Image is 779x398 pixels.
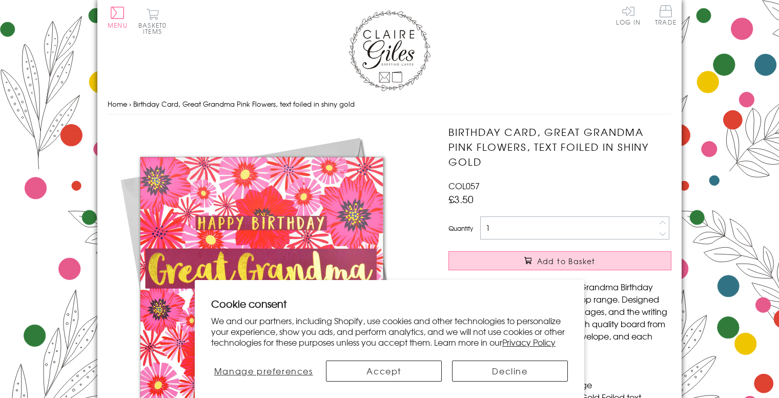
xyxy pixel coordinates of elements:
button: Menu [108,7,128,28]
span: 0 items [143,21,167,36]
span: £3.50 [448,192,474,206]
p: We and our partners, including Shopify, use cookies and other technologies to personalize your ex... [211,315,568,347]
a: Home [108,99,127,109]
a: Trade [655,5,676,27]
span: Manage preferences [214,365,313,377]
span: Menu [108,21,128,30]
span: Birthday Card, Great Grandma Pink Flowers, text foiled in shiny gold [133,99,355,109]
button: Basket0 items [138,8,167,34]
img: Claire Giles Greetings Cards [348,10,430,91]
h1: Birthday Card, Great Grandma Pink Flowers, text foiled in shiny gold [448,125,671,169]
span: › [129,99,131,109]
a: Privacy Policy [502,336,556,348]
button: Accept [326,361,442,382]
label: Quantity [448,224,473,233]
span: Add to Basket [537,256,596,266]
nav: breadcrumbs [108,94,671,115]
span: COL057 [448,180,480,192]
button: Decline [452,361,568,382]
a: Log In [616,5,641,25]
span: Trade [655,5,676,25]
button: Add to Basket [448,251,671,270]
button: Manage preferences [211,361,316,382]
h2: Cookie consent [211,296,568,311]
